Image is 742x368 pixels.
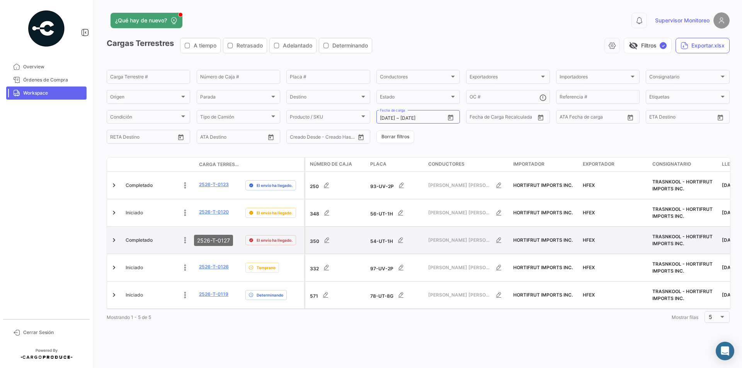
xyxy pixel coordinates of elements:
[265,131,277,143] button: Open calendar
[310,260,364,275] div: 332
[370,161,386,168] span: Placa
[397,115,399,121] span: –
[649,95,719,101] span: Etiquetas
[319,38,372,53] button: Determinando
[290,115,359,121] span: Producto / SKU
[310,232,364,248] div: 350
[560,75,629,81] span: Importadores
[489,115,520,121] input: Hasta
[110,115,180,121] span: Condición
[513,210,573,215] span: HORTIFRUT IMPORTS INC.
[370,205,422,220] div: 56-UT-1H
[310,287,364,303] div: 571
[23,90,83,97] span: Workspace
[110,236,118,244] a: Expand/Collapse Row
[257,237,293,243] span: El envío ha llegado.
[242,161,304,168] datatable-header-cell: Delay Status
[283,42,312,49] span: Adelantado
[470,115,483,121] input: Desde
[200,95,270,101] span: Parada
[370,178,422,193] div: 93-UV-2P
[428,237,491,244] span: [PERSON_NAME] [PERSON_NAME]
[290,95,359,101] span: Destino
[513,292,573,298] span: HORTIFRUT IMPORTS INC.
[107,38,374,53] h3: Cargas Terrestres
[110,264,118,271] a: Expand/Collapse Row
[110,135,124,141] input: Desde
[126,209,143,216] span: Iniciado
[652,206,713,219] span: TRASNKOOL - HORTIFRUT IMPORTS INC.
[535,112,546,123] button: Open calendar
[324,135,355,141] input: Creado Hasta
[199,161,239,168] span: Carga Terrestre #
[380,75,449,81] span: Conductores
[380,115,395,121] input: Desde
[126,237,153,244] span: Completado
[196,158,242,171] datatable-header-cell: Carga Terrestre #
[629,41,638,50] span: visibility_off
[237,42,263,49] span: Retrasado
[126,264,143,271] span: Iniciado
[27,9,66,48] img: powered-by.png
[257,292,283,298] span: Determinando
[370,287,422,303] div: 78-UT-8G
[470,75,539,81] span: Exportadores
[229,135,260,141] input: ATA Hasta
[370,232,422,248] div: 54-UT-1H
[110,209,118,217] a: Expand/Collapse Row
[580,158,649,171] datatable-header-cell: Exportador
[660,42,667,49] span: ✓
[583,292,595,298] span: HFEX
[194,235,233,246] div: 2526-T-0127
[445,112,456,123] button: Open calendar
[126,292,143,298] span: Iniciado
[649,115,663,121] input: Desde
[513,237,573,243] span: HORTIFRUT IMPORTS INC.
[589,115,619,121] input: ATA Hasta
[107,314,151,320] span: Mostrando 1 - 5 de 5
[310,178,364,193] div: 250
[126,182,153,189] span: Completado
[649,158,719,171] datatable-header-cell: Consignatario
[510,158,580,171] datatable-header-cell: Importador
[376,131,414,143] button: Borrar filtros
[310,205,364,220] div: 348
[370,260,422,275] div: 97-UV-2P
[669,115,699,121] input: Hasta
[310,161,352,168] span: Número de Caja
[428,264,491,271] span: [PERSON_NAME] [PERSON_NAME]
[624,38,672,53] button: visibility_offFiltros✓
[180,38,220,53] button: A tiempo
[400,115,431,121] input: Hasta
[332,42,368,49] span: Determinando
[200,135,224,141] input: ATA Desde
[583,210,595,215] span: HFEX
[428,209,491,216] span: [PERSON_NAME] [PERSON_NAME]
[110,291,118,299] a: Expand/Collapse Row
[513,161,545,168] span: Importador
[355,131,367,143] button: Open calendar
[676,38,730,53] button: Exportar.xlsx
[23,76,83,83] span: Órdenes de Compra
[6,86,87,100] a: Workspace
[652,234,713,246] span: TRASNKOOL - HORTIFRUT IMPORTS INC.
[709,314,712,320] span: 5
[257,210,293,216] span: El envío ha llegado.
[715,112,726,123] button: Open calendar
[583,182,595,188] span: HFEX
[625,112,636,123] button: Open calendar
[23,63,83,70] span: Overview
[367,158,425,171] datatable-header-cell: Placa
[257,182,293,188] span: El envío ha llegado.
[652,161,691,168] span: Consignatario
[194,42,216,49] span: A tiempo
[129,135,160,141] input: Hasta
[655,17,710,24] span: Supervisor Monitoreo
[6,60,87,73] a: Overview
[199,291,228,298] a: 2526-T-0119
[270,38,316,53] button: Adelantado
[513,265,573,270] span: HORTIFRUT IMPORTS INC.
[111,13,182,28] button: ¿Qué hay de nuevo?
[305,158,367,171] datatable-header-cell: Número de Caja
[652,261,713,274] span: TRASNKOOL - HORTIFRUT IMPORTS INC.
